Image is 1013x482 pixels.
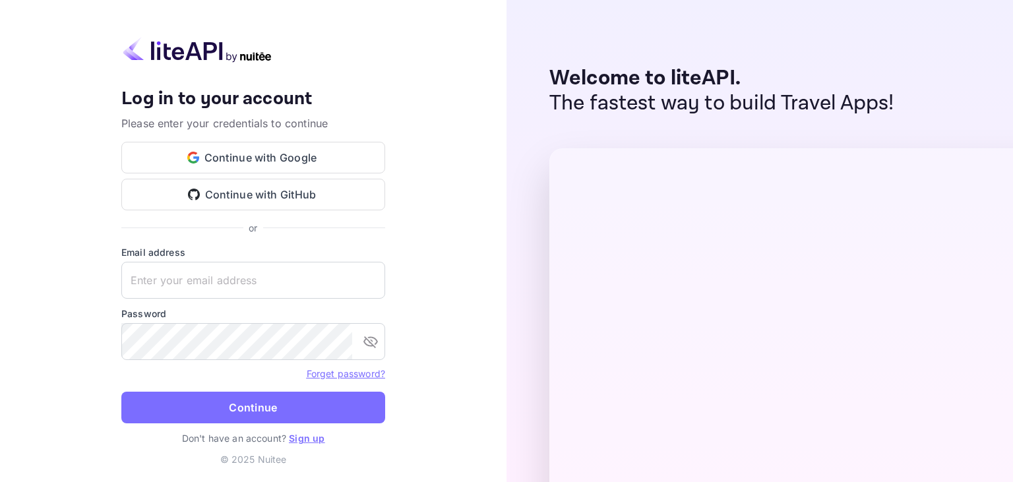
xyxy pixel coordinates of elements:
a: Sign up [289,433,324,444]
button: Continue with GitHub [121,179,385,210]
button: toggle password visibility [357,328,384,355]
img: liteapi [121,37,273,63]
p: or [249,221,257,235]
label: Email address [121,245,385,259]
label: Password [121,307,385,320]
input: Enter your email address [121,262,385,299]
p: Welcome to liteAPI. [549,66,894,91]
p: Please enter your credentials to continue [121,115,385,131]
a: Forget password? [307,367,385,380]
p: Don't have an account? [121,431,385,445]
h4: Log in to your account [121,88,385,111]
p: The fastest way to build Travel Apps! [549,91,894,116]
a: Forget password? [307,368,385,379]
button: Continue [121,392,385,423]
button: Continue with Google [121,142,385,173]
p: © 2025 Nuitee [220,452,287,466]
